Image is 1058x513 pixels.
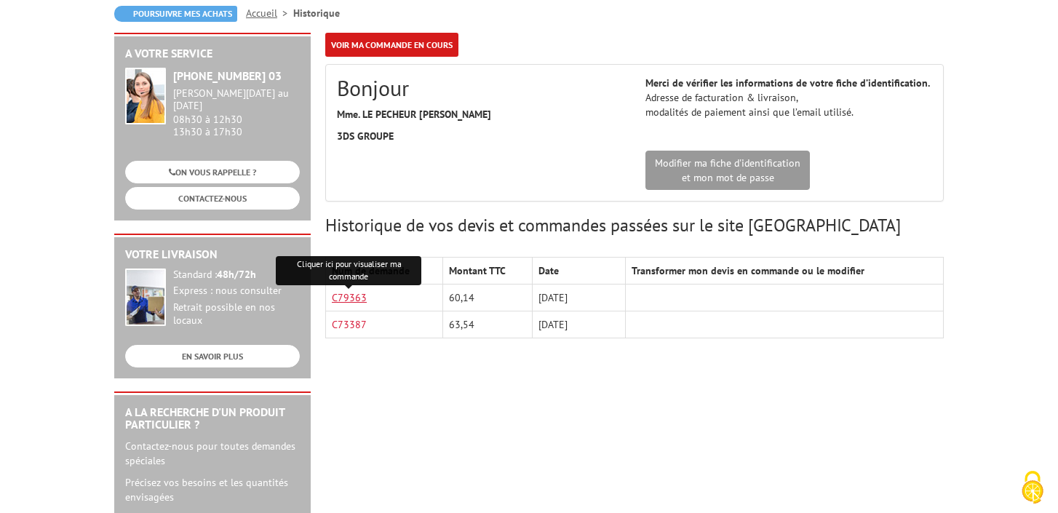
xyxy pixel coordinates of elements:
div: Express : nous consulter [173,285,300,298]
h2: A votre service [125,47,300,60]
div: Standard : [173,269,300,282]
img: Cookies (fenêtre modale) [1014,469,1051,506]
li: Historique [293,6,340,20]
div: [PERSON_NAME][DATE] au [DATE] [173,87,300,112]
h2: Bonjour [337,76,624,100]
strong: Merci de vérifier les informations de votre fiche d’identification. [645,76,930,90]
div: Cliquer ici pour visualiser ma commande [276,256,421,285]
p: Adresse de facturation & livraison, modalités de paiement ainsi que l’email utilisé. [645,76,932,119]
p: Précisez vos besoins et les quantités envisagées [125,475,300,504]
a: Poursuivre mes achats [114,6,237,22]
td: [DATE] [533,285,625,311]
a: C73387 [332,318,367,331]
a: CONTACTEZ-NOUS [125,187,300,210]
a: Modifier ma fiche d'identificationet mon mot de passe [645,151,810,190]
h3: Historique de vos devis et commandes passées sur le site [GEOGRAPHIC_DATA] [325,216,944,235]
th: Date [533,258,625,285]
th: Transformer mon devis en commande ou le modifier [625,258,943,285]
div: Retrait possible en nos locaux [173,301,300,327]
h2: Votre livraison [125,248,300,261]
img: widget-service.jpg [125,68,166,124]
button: Cookies (fenêtre modale) [1007,464,1058,513]
th: Montant TTC [442,258,532,285]
div: 08h30 à 12h30 13h30 à 17h30 [173,87,300,138]
a: Accueil [246,7,293,20]
img: widget-livraison.jpg [125,269,166,326]
a: C79363 [332,291,367,304]
strong: 48h/72h [217,268,256,281]
a: EN SAVOIR PLUS [125,345,300,367]
strong: [PHONE_NUMBER] 03 [173,68,282,83]
td: 63,54 [442,311,532,338]
a: ON VOUS RAPPELLE ? [125,161,300,183]
a: Voir ma commande en cours [325,33,458,57]
td: 60,14 [442,285,532,311]
h2: A la recherche d'un produit particulier ? [125,406,300,432]
strong: 3DS GROUPE [337,130,394,143]
strong: Mme. LE PECHEUR [PERSON_NAME] [337,108,491,121]
td: [DATE] [533,311,625,338]
p: Contactez-nous pour toutes demandes spéciales [125,439,300,468]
